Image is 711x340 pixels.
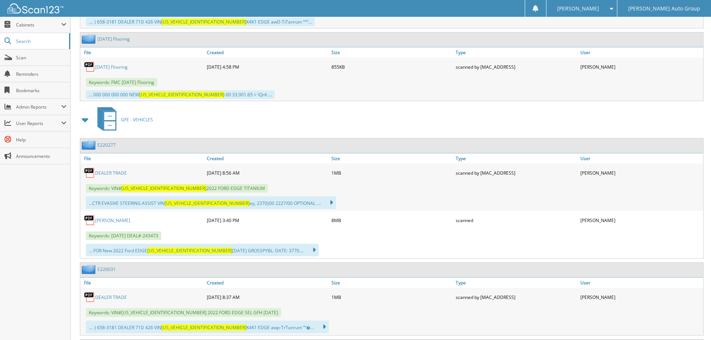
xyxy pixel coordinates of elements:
a: User [579,47,703,57]
a: User [579,153,703,163]
div: [PERSON_NAME] [579,59,703,74]
a: [DATE] Flooring [95,64,128,70]
a: Size [330,47,454,57]
span: Keywords: FMC [DATE] Flooring [86,78,157,87]
a: DEALER TRADE [95,170,127,176]
a: Size [330,153,454,163]
a: [PERSON_NAME] [95,217,130,224]
div: ... 000 000 000 000 NEW -00 33,901.65 > \QrA ... [86,90,275,99]
div: 1MB [330,290,454,305]
img: PDF.png [84,167,95,178]
span: Bookmarks [16,87,66,94]
a: Created [205,47,330,57]
div: .... ) 658-3181 DEALER 71D 426 VIN K4K1 EDGE awD-TiTanrum °“°... [86,18,315,26]
span: Admin Reports [16,104,61,110]
div: 8MB [330,213,454,228]
span: Announcements [16,153,66,159]
span: Keywords: VIN#[US_VEHICLE_IDENTIFICATION_NUMBER] 2022 FORD EDGE SEL GFH [DATE] [86,308,281,317]
span: Scan [16,54,66,61]
img: PDF.png [84,215,95,226]
img: PDF.png [84,61,95,72]
a: User [579,278,703,288]
span: User Reports [16,120,61,127]
div: .... ) 658-3181 DEALER 71D 426 VIN K4K1 EDGE awp-TrTanrum ““�... [86,321,329,333]
a: DEALER TRADE [95,294,127,300]
a: Type [454,47,579,57]
span: [PERSON_NAME] [557,6,599,11]
div: ...CTR EVASIVE STEERING ASSIST VIN ey, 2370}00 2227/00 OPTIONAL .... [86,196,336,209]
div: 1MB [330,165,454,180]
div: [PERSON_NAME] [579,290,703,305]
a: Type [454,278,579,288]
span: [US_VEHICLE_IDENTIFICATION_NUMBER] [165,200,250,206]
img: folder2.png [82,140,97,150]
span: [US_VEHICLE_IDENTIFICATION_NUMBER] [161,19,246,25]
a: E220277 [97,142,116,148]
span: Keywords: VIN# 2022 FORD EDGE TITANIUM [86,184,268,193]
a: GFE - VEHICLES [93,105,153,134]
div: ... FOR New 2022 Ford EDGE [DATE] GROSSPYBL: DATE: 3770.... [86,244,319,256]
iframe: Chat Widget [674,304,711,340]
span: [US_VEHICLE_IDENTIFICATION_NUMBER] [121,185,206,191]
a: File [80,153,205,163]
div: [DATE] 8:56 AM [205,165,330,180]
a: Size [330,278,454,288]
a: File [80,278,205,288]
span: [US_VEHICLE_IDENTIFICATION_NUMBER] [161,324,246,331]
span: Keywords: [DATE] DEAL#-243473 [86,231,161,240]
div: [DATE] 4:58 PM [205,59,330,74]
span: Help [16,137,66,143]
span: Cabinets [16,22,61,28]
div: [DATE] 8:37 AM [205,290,330,305]
img: scan123-logo-white.svg [7,3,63,13]
a: Created [205,278,330,288]
div: scanned by [MAC_ADDRESS] [454,59,579,74]
div: scanned [454,213,579,228]
div: [PERSON_NAME] [579,213,703,228]
a: File [80,47,205,57]
div: scanned by [MAC_ADDRESS] [454,165,579,180]
a: Created [205,153,330,163]
span: GFE - VEHICLES [121,116,153,123]
span: Reminders [16,71,66,77]
img: folder2.png [82,34,97,44]
div: scanned by [MAC_ADDRESS] [454,290,579,305]
div: [DATE] 3:40 PM [205,213,330,228]
span: [PERSON_NAME] Auto Group [628,6,700,11]
span: [US_VEHICLE_IDENTIFICATION_NUMBER] [147,247,232,254]
img: folder2.png [82,265,97,274]
div: 855KB [330,59,454,74]
a: E220031 [97,266,116,272]
img: PDF.png [84,291,95,303]
span: Search [16,38,65,44]
span: [US_VEHICLE_IDENTIFICATION_NUMBER] [139,91,224,98]
div: [PERSON_NAME] [579,165,703,180]
a: Type [454,153,579,163]
a: [DATE] Flooring [97,36,130,42]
